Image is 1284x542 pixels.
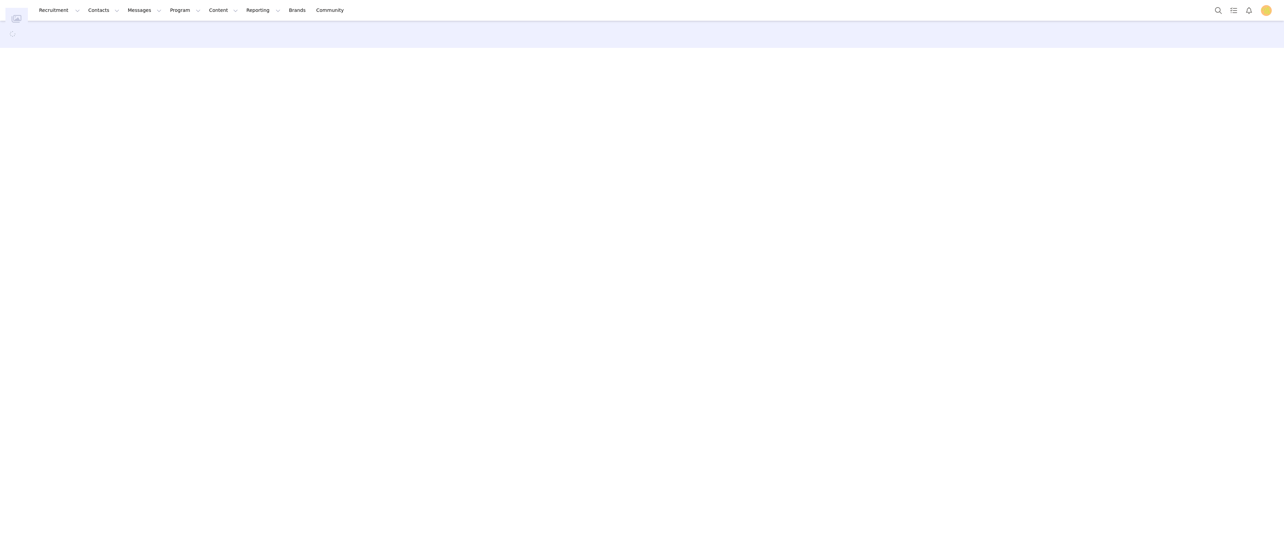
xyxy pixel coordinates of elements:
button: Contacts [84,3,123,18]
button: Content [205,3,242,18]
img: 011d36f3-94da-4fbc-8d7a-d2195c1a865e.png [1261,5,1272,16]
button: Search [1211,3,1226,18]
a: Community [312,3,351,18]
button: Messages [124,3,166,18]
button: Notifications [1242,3,1256,18]
button: Program [166,3,205,18]
button: Recruitment [35,3,84,18]
button: Profile [1257,5,1279,16]
a: Tasks [1226,3,1241,18]
a: Brands [285,3,312,18]
button: Reporting [242,3,284,18]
